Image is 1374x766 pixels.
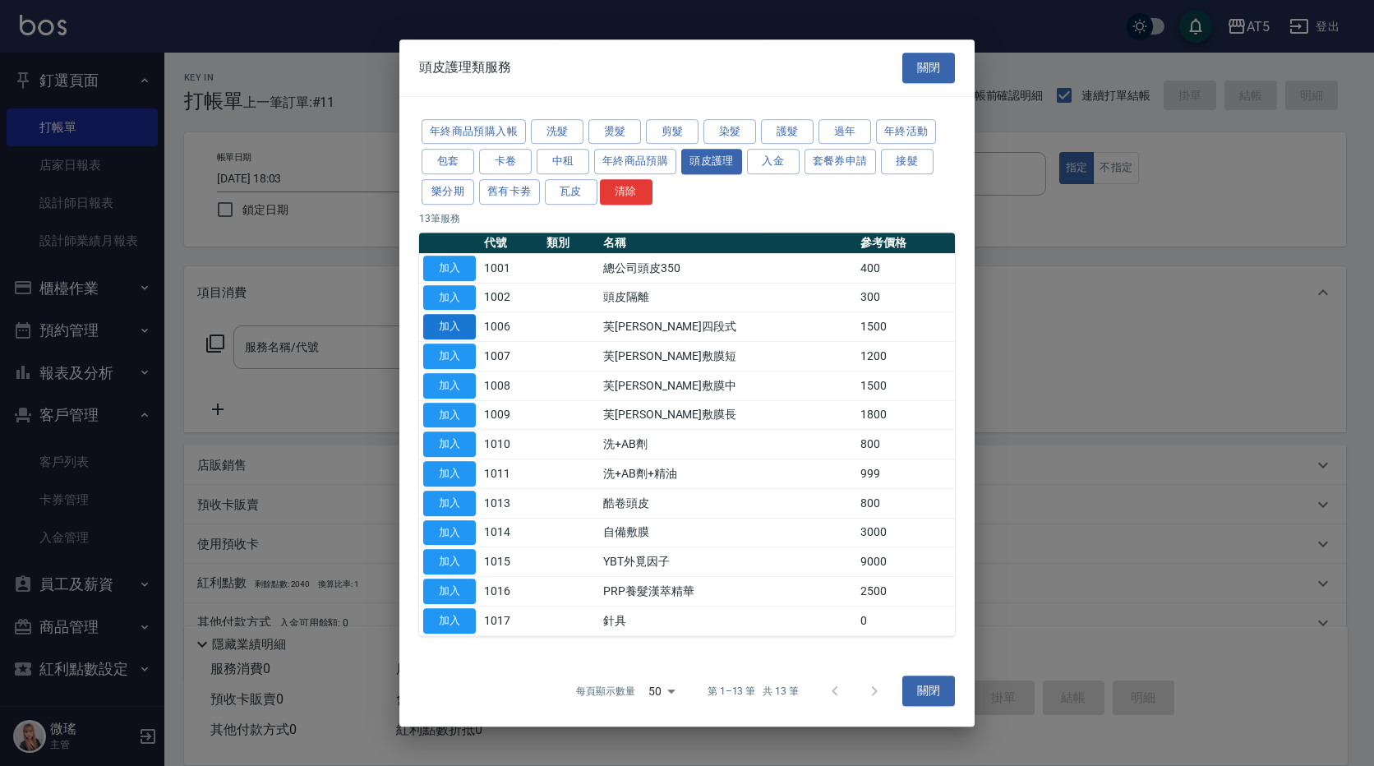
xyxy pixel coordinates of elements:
[642,669,681,713] div: 50
[419,211,955,226] p: 13 筆服務
[599,606,856,635] td: 針具
[856,283,955,312] td: 300
[542,233,599,254] th: 類別
[856,312,955,342] td: 1500
[805,149,876,174] button: 套餐券申請
[599,577,856,607] td: PRP養髮漢萃精華
[480,606,542,635] td: 1017
[747,149,800,174] button: 入金
[423,549,476,574] button: 加入
[599,371,856,400] td: 芙[PERSON_NAME]敷膜中
[681,149,742,174] button: 頭皮護理
[480,233,542,254] th: 代號
[876,119,937,145] button: 年終活動
[576,684,635,699] p: 每頁顯示數量
[537,149,589,174] button: 中租
[422,119,526,145] button: 年終商品預購入帳
[902,53,955,83] button: 關閉
[479,179,540,205] button: 舊有卡劵
[423,461,476,487] button: 加入
[480,430,542,459] td: 1010
[599,430,856,459] td: 洗+AB劑
[588,119,641,145] button: 燙髮
[599,400,856,430] td: 芙[PERSON_NAME]敷膜長
[646,119,699,145] button: 剪髮
[423,579,476,604] button: 加入
[480,342,542,371] td: 1007
[480,577,542,607] td: 1016
[818,119,871,145] button: 過年
[423,608,476,634] button: 加入
[856,253,955,283] td: 400
[599,547,856,577] td: YBT外覓因子
[480,518,542,547] td: 1014
[856,488,955,518] td: 800
[594,149,676,174] button: 年終商品預購
[856,606,955,635] td: 0
[423,285,476,311] button: 加入
[480,371,542,400] td: 1008
[419,59,511,76] span: 頭皮護理類服務
[423,403,476,428] button: 加入
[599,233,856,254] th: 名稱
[480,547,542,577] td: 1015
[856,400,955,430] td: 1800
[599,488,856,518] td: 酷卷頭皮
[423,431,476,457] button: 加入
[856,430,955,459] td: 800
[600,179,652,205] button: 清除
[531,119,583,145] button: 洗髮
[856,518,955,547] td: 3000
[480,253,542,283] td: 1001
[599,459,856,489] td: 洗+AB劑+精油
[480,400,542,430] td: 1009
[708,684,799,699] p: 第 1–13 筆 共 13 筆
[422,149,474,174] button: 包套
[479,149,532,174] button: 卡卷
[599,253,856,283] td: 總公司頭皮350
[480,488,542,518] td: 1013
[480,459,542,489] td: 1011
[423,520,476,546] button: 加入
[856,371,955,400] td: 1500
[761,119,814,145] button: 護髮
[599,283,856,312] td: 頭皮隔離
[423,344,476,369] button: 加入
[422,179,474,205] button: 樂分期
[902,676,955,707] button: 關閉
[545,179,597,205] button: 瓦皮
[599,312,856,342] td: 芙[PERSON_NAME]四段式
[703,119,756,145] button: 染髮
[423,491,476,516] button: 加入
[423,314,476,339] button: 加入
[423,256,476,281] button: 加入
[856,342,955,371] td: 1200
[856,547,955,577] td: 9000
[480,283,542,312] td: 1002
[480,312,542,342] td: 1006
[881,149,934,174] button: 接髮
[856,233,955,254] th: 參考價格
[599,342,856,371] td: 芙[PERSON_NAME]敷膜短
[856,459,955,489] td: 999
[599,518,856,547] td: 自備敷膜
[856,577,955,607] td: 2500
[423,373,476,399] button: 加入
